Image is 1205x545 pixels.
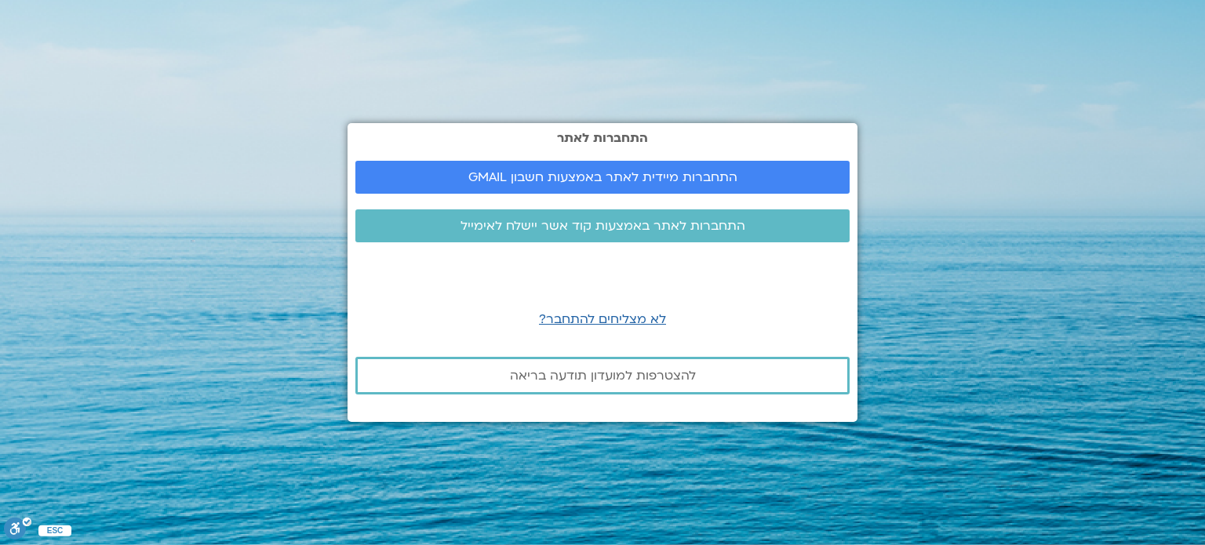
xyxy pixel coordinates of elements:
[355,357,850,394] a: להצטרפות למועדון תודעה בריאה
[355,161,850,194] a: התחברות מיידית לאתר באמצעות חשבון GMAIL
[461,219,745,233] span: התחברות לאתר באמצעות קוד אשר יישלח לאימייל
[468,170,737,184] span: התחברות מיידית לאתר באמצעות חשבון GMAIL
[355,209,850,242] a: התחברות לאתר באמצעות קוד אשר יישלח לאימייל
[510,369,696,383] span: להצטרפות למועדון תודעה בריאה
[355,131,850,145] h2: התחברות לאתר
[539,311,666,328] a: לא מצליחים להתחבר?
